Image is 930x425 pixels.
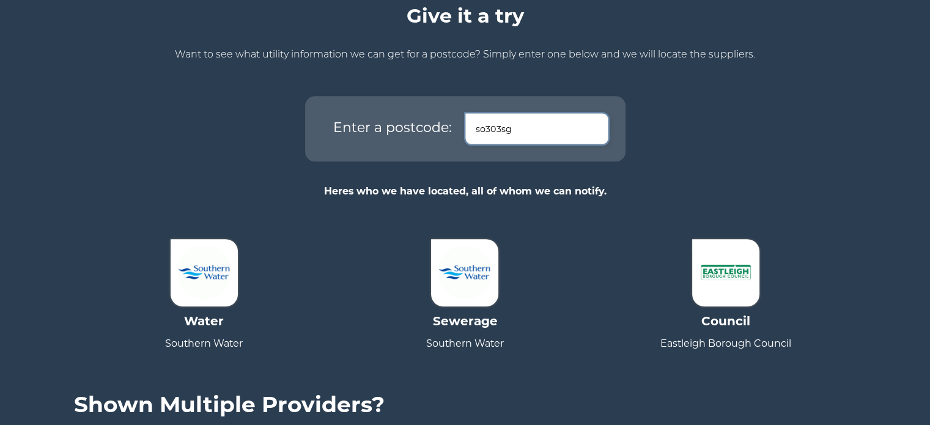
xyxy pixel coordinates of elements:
[407,4,524,28] h4: Give it a try
[608,312,843,330] h5: Council
[74,391,857,418] h3: Shown Multiple Providers?
[660,338,791,349] span: Eastleigh Borough Council
[175,46,755,62] p: Want to see what utility information we can get for a postcode? Simply enter one below and we wil...
[165,338,243,349] span: Southern Water
[87,312,322,330] h5: water
[177,245,231,299] img: Southern Water Logo
[426,338,504,349] span: Southern Water
[322,119,463,137] label: Enter a postcode:
[699,245,753,299] img: ${services.council.name} Logo
[347,312,582,330] h5: sewerage
[465,113,608,144] input: e.g. E14 4AA
[438,245,492,299] img: Southern Water Logo
[324,185,607,197] strong: Heres who we have located, all of whom we can notify.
